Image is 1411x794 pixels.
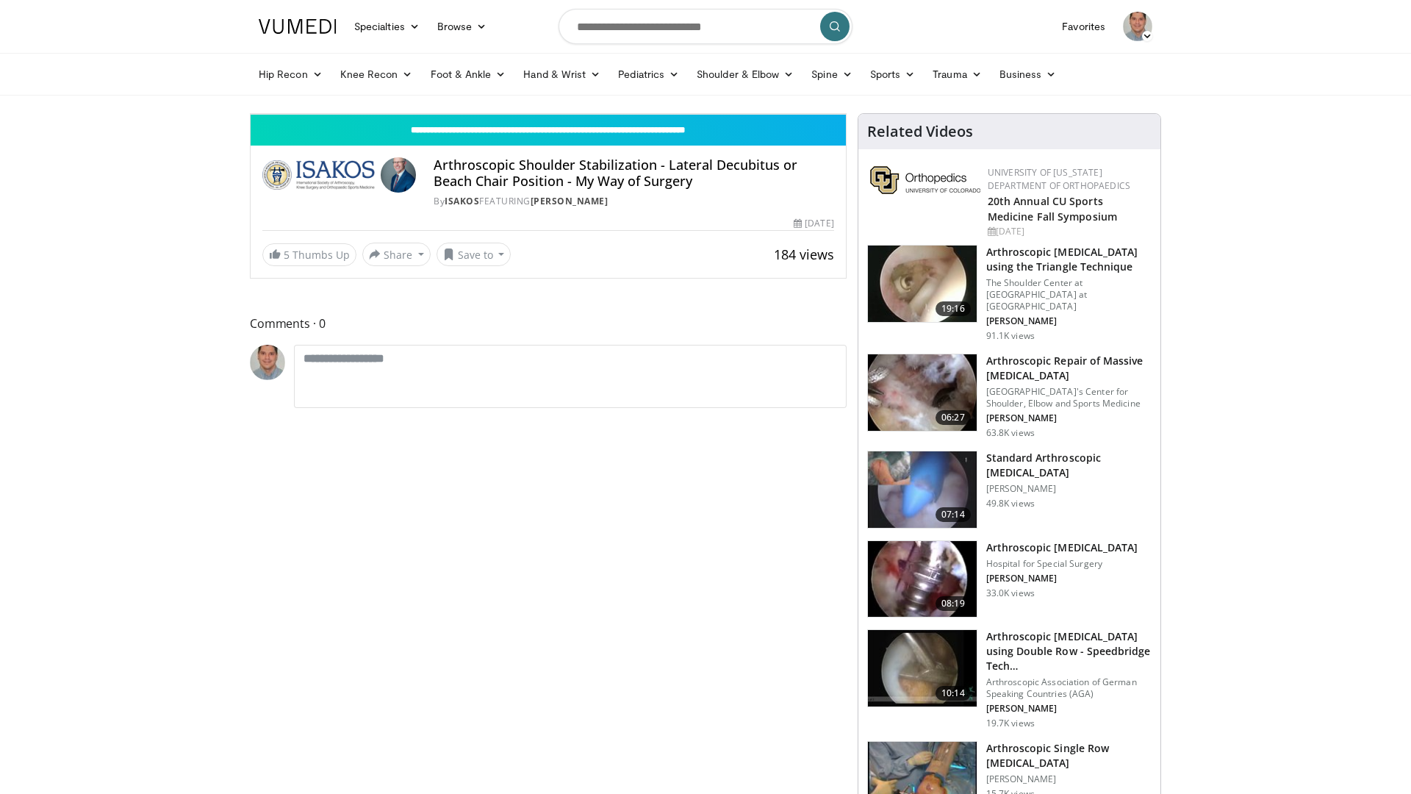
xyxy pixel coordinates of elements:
[259,19,337,34] img: VuMedi Logo
[422,60,515,89] a: Foot & Ankle
[867,123,973,140] h4: Related Videos
[434,195,833,208] div: By FEATURING
[986,451,1152,480] h3: Standard Arthroscopic [MEDICAL_DATA]
[868,630,977,707] img: 289923_0003_1.png.150x105_q85_crop-smart_upscale.jpg
[867,629,1152,729] a: 10:14 Arthroscopic [MEDICAL_DATA] using Double Row - Speedbridge Tech… Arthroscopic Association o...
[867,354,1152,439] a: 06:27 Arthroscopic Repair of Massive [MEDICAL_DATA] [GEOGRAPHIC_DATA]'s Center for Shoulder, Elbo...
[986,245,1152,274] h3: Arthroscopic [MEDICAL_DATA] using the Triangle Technique
[774,246,834,263] span: 184 views
[345,12,428,41] a: Specialties
[262,243,356,266] a: 5 Thumbs Up
[531,195,608,207] a: [PERSON_NAME]
[803,60,861,89] a: Spine
[362,243,431,266] button: Share
[986,427,1035,439] p: 63.8K views
[986,587,1035,599] p: 33.0K views
[988,194,1117,223] a: 20th Annual CU Sports Medicine Fall Symposium
[262,157,375,193] img: ISAKOS
[250,345,285,380] img: Avatar
[986,773,1152,785] p: [PERSON_NAME]
[437,243,511,266] button: Save to
[936,596,971,611] span: 08:19
[381,157,416,193] img: Avatar
[861,60,924,89] a: Sports
[986,703,1152,715] p: [PERSON_NAME]
[991,60,1066,89] a: Business
[250,60,331,89] a: Hip Recon
[936,507,971,522] span: 07:14
[988,166,1130,192] a: University of [US_STATE] Department of Orthopaedics
[688,60,803,89] a: Shoulder & Elbow
[870,166,980,194] img: 355603a8-37da-49b6-856f-e00d7e9307d3.png.150x105_q85_autocrop_double_scale_upscale_version-0.2.png
[936,301,971,316] span: 19:16
[559,9,852,44] input: Search topics, interventions
[986,386,1152,409] p: [GEOGRAPHIC_DATA]'s Center for Shoulder, Elbow and Sports Medicine
[986,277,1152,312] p: The Shoulder Center at [GEOGRAPHIC_DATA] at [GEOGRAPHIC_DATA]
[867,540,1152,618] a: 08:19 Arthroscopic [MEDICAL_DATA] Hospital for Special Surgery [PERSON_NAME] 33.0K views
[986,676,1152,700] p: Arthroscopic Association of German Speaking Countries (AGA)
[284,248,290,262] span: 5
[434,157,833,189] h4: Arthroscopic Shoulder Stabilization - Lateral Decubitus or Beach Chair Position - My Way of Surgery
[986,540,1138,555] h3: Arthroscopic [MEDICAL_DATA]
[986,629,1152,673] h3: Arthroscopic [MEDICAL_DATA] using Double Row - Speedbridge Tech…
[986,315,1152,327] p: [PERSON_NAME]
[986,354,1152,383] h3: Arthroscopic Repair of Massive [MEDICAL_DATA]
[986,412,1152,424] p: [PERSON_NAME]
[936,686,971,701] span: 10:14
[986,330,1035,342] p: 91.1K views
[867,245,1152,342] a: 19:16 Arthroscopic [MEDICAL_DATA] using the Triangle Technique The Shoulder Center at [GEOGRAPHIC...
[868,451,977,528] img: 38854_0000_3.png.150x105_q85_crop-smart_upscale.jpg
[514,60,609,89] a: Hand & Wrist
[924,60,991,89] a: Trauma
[868,541,977,618] img: 10051_3.png.150x105_q85_crop-smart_upscale.jpg
[986,718,1035,729] p: 19.7K views
[794,217,833,230] div: [DATE]
[986,573,1138,584] p: [PERSON_NAME]
[868,354,977,431] img: 281021_0002_1.png.150x105_q85_crop-smart_upscale.jpg
[250,314,847,333] span: Comments 0
[609,60,688,89] a: Pediatrics
[428,12,496,41] a: Browse
[986,483,1152,495] p: [PERSON_NAME]
[1123,12,1152,41] img: Avatar
[867,451,1152,529] a: 07:14 Standard Arthroscopic [MEDICAL_DATA] [PERSON_NAME] 49.8K views
[986,741,1152,770] h3: Arthroscopic Single Row [MEDICAL_DATA]
[1053,12,1114,41] a: Favorites
[251,114,846,115] video-js: Video Player
[868,246,977,322] img: krish_3.png.150x105_q85_crop-smart_upscale.jpg
[936,410,971,425] span: 06:27
[445,195,479,207] a: ISAKOS
[986,498,1035,509] p: 49.8K views
[986,558,1138,570] p: Hospital for Special Surgery
[988,225,1149,238] div: [DATE]
[331,60,422,89] a: Knee Recon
